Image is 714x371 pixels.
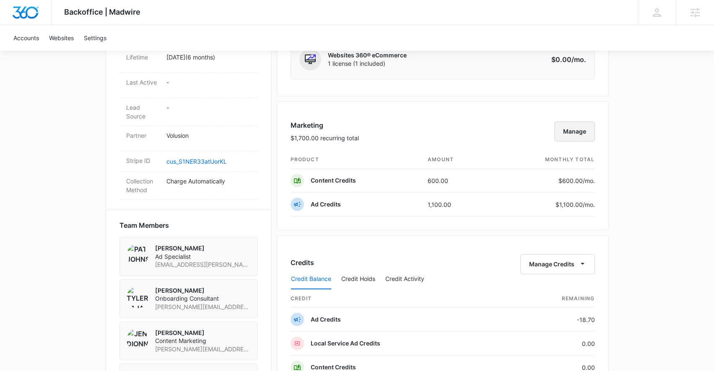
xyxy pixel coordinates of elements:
td: -18.70 [506,308,595,332]
div: Lifetime[DATE](6 months) [119,48,258,73]
span: [PERSON_NAME][EMAIL_ADDRESS][PERSON_NAME][DOMAIN_NAME] [155,345,251,353]
div: Lead Source- [119,98,258,126]
th: Remaining [506,290,595,308]
h3: Marketing [291,120,359,130]
p: Local Service Ad Credits [311,339,380,348]
p: $1,100.00 [556,200,595,209]
p: [PERSON_NAME] [155,286,251,295]
span: Onboarding Consultant [155,294,251,303]
a: Accounts [8,25,44,51]
div: Domain: [DOMAIN_NAME] [22,22,92,28]
div: Domain Overview [32,49,75,55]
dt: Collection Method [126,177,160,194]
th: product [291,151,421,169]
dt: Partner [126,131,160,140]
img: tab_domain_overview_orange.svg [23,49,29,55]
dt: Lifetime [126,53,160,62]
div: Stripe IDcus_S1NER33atUorKL [119,151,258,172]
button: Credit Balance [291,269,331,289]
p: - [166,78,251,87]
p: [PERSON_NAME] [155,244,251,252]
button: Manage Credits [520,254,595,274]
p: $1,700.00 recurring total [291,134,359,142]
td: 600.00 [421,169,493,193]
img: website_grey.svg [13,22,20,28]
span: 1 license (1 included) [328,59,407,68]
span: Ad Specialist [155,252,251,261]
td: 0.00 [506,332,595,356]
th: monthly total [493,151,595,169]
p: $0.00 [547,54,586,64]
p: Ad Credits [311,200,341,209]
img: Tyler Pajak [127,286,148,308]
dt: Lead Source [126,103,160,121]
div: Last Active- [119,73,258,98]
th: credit [291,290,506,308]
button: Manage [554,121,595,142]
span: Team Members [119,220,169,230]
p: Charge Automatically [166,177,251,185]
p: Ad Credits [311,315,341,324]
span: Content Marketing [155,337,251,345]
p: Websites 360® eCommerce [328,51,407,59]
a: cus_S1NER33atUorKL [166,158,227,165]
td: 1,100.00 [421,193,493,216]
p: $600.00 [556,176,595,185]
button: Credit Activity [385,269,424,289]
th: amount [421,151,493,169]
span: Backoffice | Madwire [64,8,140,16]
div: Keywords by Traffic [93,49,141,55]
span: /mo. [583,201,595,208]
p: [PERSON_NAME] [155,329,251,337]
p: Content Credits [311,176,356,185]
div: PartnerVolusion [119,126,258,151]
img: logo_orange.svg [13,13,20,20]
button: Credit Holds [341,269,375,289]
a: Websites [44,25,79,51]
h3: Credits [291,258,314,268]
img: Pat Johnson [127,244,148,266]
span: [PERSON_NAME][EMAIL_ADDRESS][PERSON_NAME][DOMAIN_NAME] [155,303,251,311]
p: Volusion [166,131,251,140]
p: - [166,103,251,112]
img: Jen Dionne [127,329,148,350]
p: [DATE] ( 6 months ) [166,53,251,62]
dt: Stripe ID [126,156,160,165]
a: Settings [79,25,112,51]
img: tab_keywords_by_traffic_grey.svg [83,49,90,55]
span: /mo. [583,177,595,184]
span: [EMAIL_ADDRESS][PERSON_NAME][DOMAIN_NAME] [155,260,251,269]
div: Collection MethodCharge Automatically [119,172,258,200]
div: v 4.0.25 [23,13,41,20]
dt: Last Active [126,78,160,87]
span: /mo. [571,55,586,64]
